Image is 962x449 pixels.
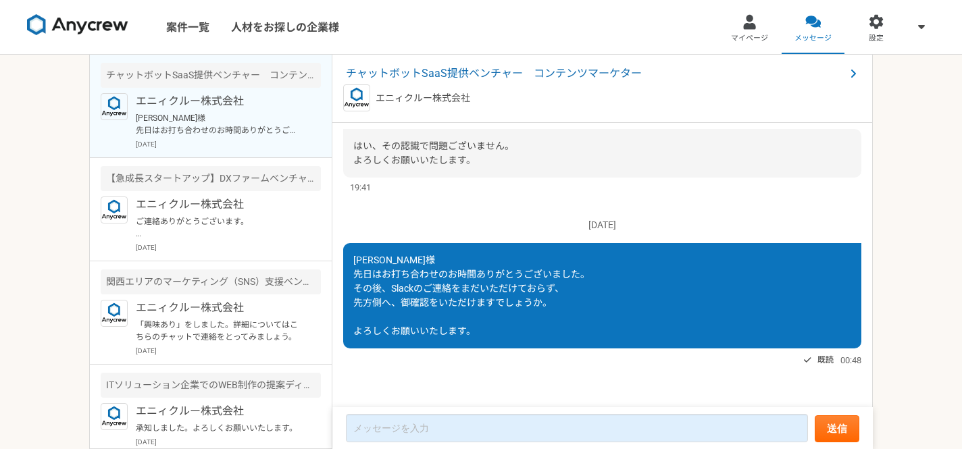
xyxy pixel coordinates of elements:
[101,196,128,223] img: logo_text_blue_01.png
[376,91,470,105] p: エニィクルー株式会社
[136,422,303,434] p: 承知しました。よろしくお願いいたします。
[353,140,514,165] span: はい、その認識で問題ございません。 よろしくお願いいたします。
[101,403,128,430] img: logo_text_blue_01.png
[350,181,371,194] span: 19:41
[794,33,832,44] span: メッセージ
[731,33,768,44] span: マイページ
[136,346,321,356] p: [DATE]
[136,437,321,447] p: [DATE]
[136,242,321,253] p: [DATE]
[346,65,845,82] span: チャットボットSaaS提供ベンチャー コンテンツマーケター
[136,319,303,343] p: 「興味あり」をしました。詳細についてはこちらのチャットで連絡をとってみましょう。
[353,255,590,336] span: [PERSON_NAME]様 先日はお打ち合わせのお時間ありがとうございました。 その後、Slackのご連絡をまだいただけておらず、 先方側へ、御確認をいただけますでしょうか。 よろしくお願いい...
[869,33,884,44] span: 設定
[136,196,303,213] p: エニィクルー株式会社
[136,93,303,109] p: エニィクルー株式会社
[136,112,303,136] p: [PERSON_NAME]様 先日はお打ち合わせのお時間ありがとうございました。 その後、Slackのご連絡をまだいただけておらず、 先方側へ、御確認をいただけますでしょうか。 よろしくお願いい...
[136,300,303,316] p: エニィクルー株式会社
[136,403,303,419] p: エニィクルー株式会社
[343,84,370,111] img: logo_text_blue_01.png
[840,354,861,367] span: 00:48
[136,139,321,149] p: [DATE]
[101,373,321,398] div: ITソリューション企業でのWEB制作の提案ディレクション対応ができる人材を募集
[101,269,321,294] div: 関西エリアのマーケティング（SNS）支援ベンチャー マーケター兼クライアント担当
[27,14,128,36] img: 8DqYSo04kwAAAAASUVORK5CYII=
[101,63,321,88] div: チャットボットSaaS提供ベンチャー コンテンツマーケター
[101,166,321,191] div: 【急成長スタートアップ】DXファームベンチャー 広告マネージャー
[101,300,128,327] img: logo_text_blue_01.png
[817,352,834,368] span: 既読
[136,215,303,240] p: ご連絡ありがとうございます。 出社は、火曜から11時頃隔週とかであれば検討可能です。毎週は厳しいと思います。
[101,93,128,120] img: logo_text_blue_01.png
[343,218,861,232] p: [DATE]
[815,415,859,442] button: 送信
